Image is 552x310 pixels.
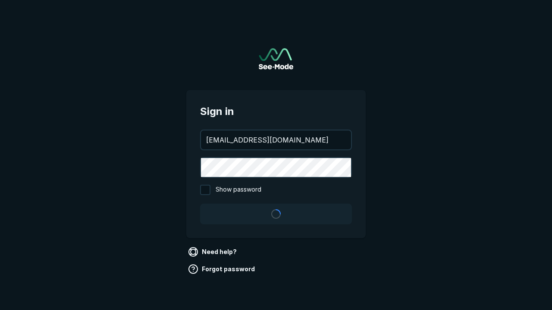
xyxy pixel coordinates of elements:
span: Show password [216,185,261,195]
a: Forgot password [186,262,258,276]
input: your@email.com [201,130,351,149]
img: See-Mode Logo [259,48,293,69]
span: Sign in [200,104,352,119]
a: Go to sign in [259,48,293,69]
a: Need help? [186,245,240,259]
